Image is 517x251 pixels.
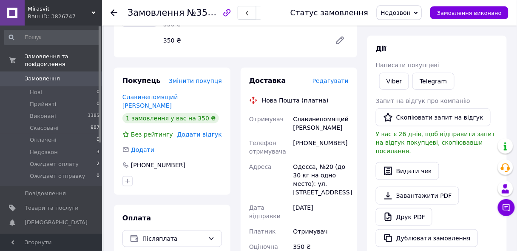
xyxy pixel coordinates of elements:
[28,13,102,20] div: Ваш ID: 3826747
[25,53,102,68] span: Замовлення та повідомлення
[379,73,409,90] a: Viber
[30,88,42,96] span: Нові
[260,96,331,105] div: Нова Пошта (платна)
[437,10,502,16] span: Замовлення виконано
[128,8,185,18] span: Замовлення
[376,208,432,226] a: Друк PDF
[88,112,99,120] span: 3385
[187,7,247,18] span: №356294880
[97,172,99,180] span: 0
[91,124,99,132] span: 987
[30,172,85,180] span: Ожидает отправку
[249,140,286,155] span: Телефон отримувача
[249,163,272,170] span: Адреса
[122,77,161,85] span: Покупець
[30,148,58,156] span: Недозвон
[111,9,117,17] div: Повернутися назад
[292,159,350,200] div: Одесса, №20 (до 30 кг на одно место): ул. [STREET_ADDRESS]
[169,77,222,84] span: Змінити покупця
[25,204,79,212] span: Товари та послуги
[25,75,60,83] span: Замовлення
[430,6,508,19] button: Замовлення виконано
[249,204,281,220] span: Дата відправки
[97,136,99,144] span: 0
[376,45,386,53] span: Дії
[25,234,79,249] span: Панель управління
[4,30,100,45] input: Пошук
[122,94,178,109] a: Славинепомящий [PERSON_NAME]
[160,34,328,46] div: 350 ₴
[97,100,99,108] span: 0
[412,73,454,90] a: Telegram
[249,116,284,123] span: Отримувач
[332,32,349,49] a: Редагувати
[177,131,222,138] span: Додати відгук
[292,135,350,159] div: [PHONE_NUMBER]
[381,9,411,16] span: Недозвон
[30,160,79,168] span: Ожидает оплату
[376,131,495,154] span: У вас є 26 днів, щоб відправити запит на відгук покупцеві, скопіювавши посилання.
[249,77,286,85] span: Доставка
[292,200,350,224] div: [DATE]
[30,136,57,144] span: Оплачені
[130,161,186,169] div: [PHONE_NUMBER]
[97,88,99,96] span: 0
[30,112,56,120] span: Виконані
[498,199,515,216] button: Чат з покупцем
[122,113,219,123] div: 1 замовлення у вас на 350 ₴
[142,234,205,243] span: Післяплата
[290,9,369,17] div: Статус замовлення
[97,148,99,156] span: 3
[122,214,151,222] span: Оплата
[25,190,66,197] span: Повідомлення
[376,229,478,247] button: Дублювати замовлення
[28,5,91,13] span: Mirasvit
[249,228,276,235] span: Платник
[292,111,350,135] div: Славинепомящий [PERSON_NAME]
[97,160,99,168] span: 2
[131,146,154,153] span: Додати
[376,108,491,126] button: Скопіювати запит на відгук
[376,97,470,104] span: Запит на відгук про компанію
[30,100,56,108] span: Прийняті
[25,219,88,226] span: [DEMOGRAPHIC_DATA]
[312,77,349,84] span: Редагувати
[376,62,439,68] span: Написати покупцеві
[131,131,173,138] span: Без рейтингу
[376,187,459,205] a: Завантажити PDF
[292,224,350,239] div: Отримувач
[376,162,439,180] button: Видати чек
[30,124,59,132] span: Скасовані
